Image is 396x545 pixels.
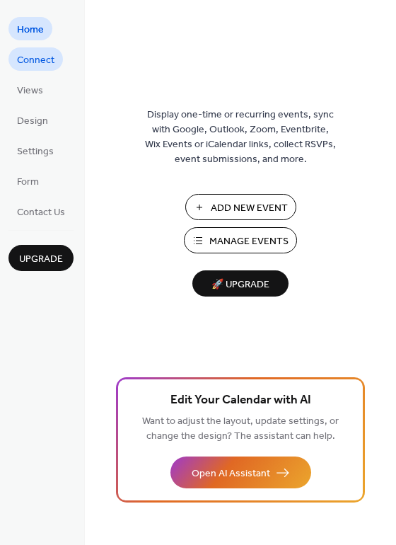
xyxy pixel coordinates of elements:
button: 🚀 Upgrade [192,270,289,297]
span: Design [17,114,48,129]
span: Add New Event [211,201,288,216]
a: Views [8,78,52,101]
a: Design [8,108,57,132]
span: Connect [17,53,54,68]
a: Settings [8,139,62,162]
span: Views [17,84,43,98]
span: Edit Your Calendar with AI [170,391,311,411]
span: Want to adjust the layout, update settings, or change the design? The assistant can help. [142,412,339,446]
button: Manage Events [184,227,297,253]
span: Form [17,175,39,190]
a: Contact Us [8,200,74,223]
span: Home [17,23,44,38]
span: Contact Us [17,205,65,220]
span: Upgrade [19,252,63,267]
a: Connect [8,47,63,71]
button: Add New Event [185,194,296,220]
button: Upgrade [8,245,74,271]
button: Open AI Assistant [170,457,311,488]
a: Home [8,17,52,40]
span: 🚀 Upgrade [201,275,280,294]
span: Open AI Assistant [192,466,270,481]
span: Display one-time or recurring events, sync with Google, Outlook, Zoom, Eventbrite, Wix Events or ... [145,108,336,167]
span: Settings [17,144,54,159]
a: Form [8,169,47,193]
span: Manage Events [209,234,289,249]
